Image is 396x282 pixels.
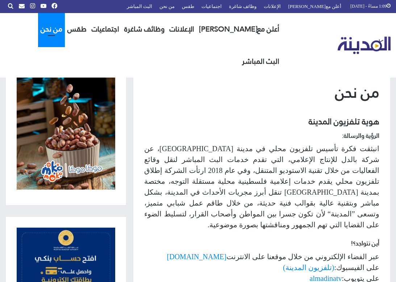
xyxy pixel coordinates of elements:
a: اجتماعيات [89,13,122,45]
p: انبثقت فكرة تأسيس تلفزيون محلي في مدينة [GEOGRAPHIC_DATA]، عن شركة بالدل للإنتاج الإعلامي، التي ت... [144,143,379,230]
img: تلفزيون المدينة [338,37,391,54]
a: وظائف شاغرة [122,13,167,45]
a: طقس [65,13,89,45]
a: الإعلانات [167,13,197,45]
a: (تلفزيون المدينة) [283,264,334,271]
a: [DOMAIN_NAME] [167,253,226,261]
h1: من نحن [144,82,379,103]
a: أعلن مع[PERSON_NAME] [197,13,282,45]
strong: هوية تلفزيون المدينة [309,114,379,129]
a: البث المباشر [239,45,282,78]
strong: الرؤية والرسالة: [342,130,379,141]
strong: أين نتواجد؟! [351,237,379,249]
a: من نحن [38,13,65,45]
